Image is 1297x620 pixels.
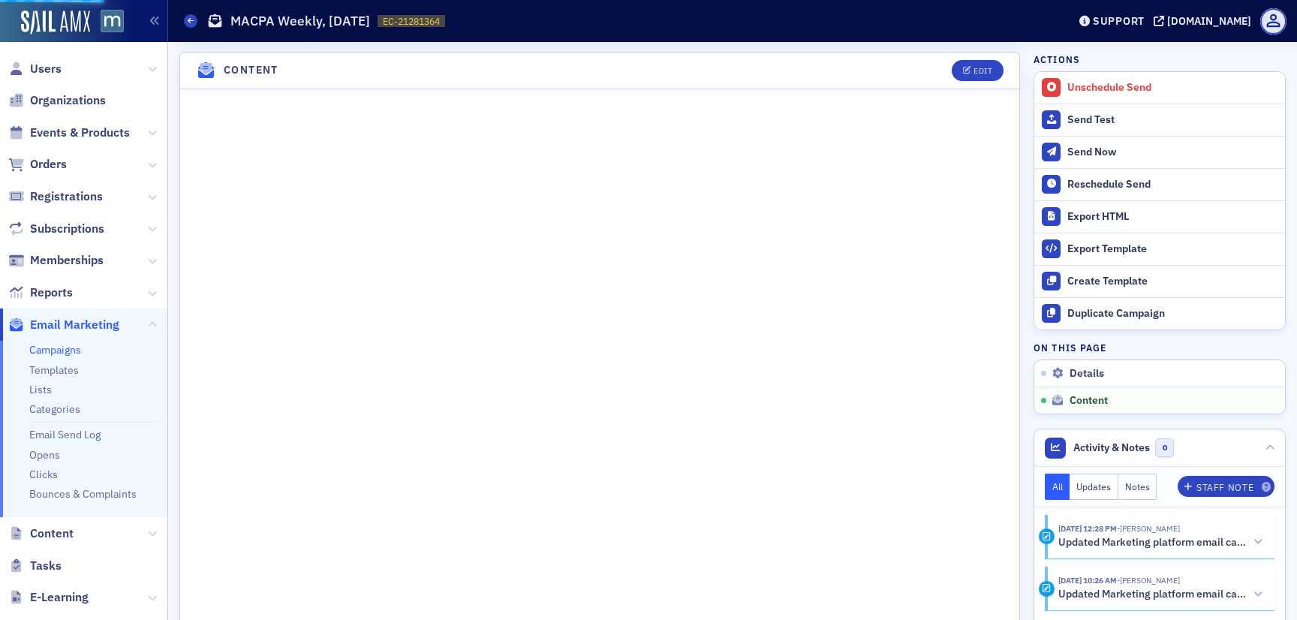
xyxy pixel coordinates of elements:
[1034,136,1285,168] button: Send Now
[1039,581,1055,597] div: Activity
[30,252,104,269] span: Memberships
[1039,528,1055,544] div: Activity
[1167,14,1251,28] div: [DOMAIN_NAME]
[1067,242,1277,256] div: Export Template
[1034,168,1285,200] button: Reschedule Send
[8,61,62,77] a: Users
[1058,575,1117,585] time: 8/22/2025 10:26 AM
[30,317,119,333] span: Email Marketing
[30,525,74,542] span: Content
[1034,265,1285,297] a: Create Template
[30,284,73,301] span: Reports
[1058,588,1247,601] h5: Updated Marketing platform email campaign: MACPA Weekly, [DATE]
[952,60,1004,81] button: Edit
[1154,16,1256,26] button: [DOMAIN_NAME]
[1178,476,1274,497] button: Staff Note
[30,221,104,237] span: Subscriptions
[1070,367,1104,381] span: Details
[1118,474,1157,500] button: Notes
[8,558,62,574] a: Tasks
[1260,8,1286,35] span: Profile
[29,448,60,462] a: Opens
[29,402,80,416] a: Categories
[1034,104,1285,136] button: Send Test
[90,10,124,35] a: View Homepage
[1117,523,1180,534] span: Lauren Standiford
[1067,275,1277,288] div: Create Template
[1058,587,1264,603] button: Updated Marketing platform email campaign: MACPA Weekly, [DATE]
[8,92,106,109] a: Organizations
[29,383,52,396] a: Lists
[8,252,104,269] a: Memberships
[1117,575,1180,585] span: Bill Sheridan
[1067,113,1277,127] div: Send Test
[1070,394,1108,408] span: Content
[1093,14,1145,28] div: Support
[8,125,130,141] a: Events & Products
[1073,440,1150,456] span: Activity & Notes
[30,61,62,77] span: Users
[1034,233,1285,265] a: Export Template
[1067,307,1277,321] div: Duplicate Campaign
[1034,341,1286,354] h4: On this page
[29,428,101,441] a: Email Send Log
[1058,534,1264,550] button: Updated Marketing platform email campaign: MACPA Weekly, [DATE]
[29,363,79,377] a: Templates
[1034,297,1285,330] button: Duplicate Campaign
[101,10,124,33] img: SailAMX
[8,317,119,333] a: Email Marketing
[1058,536,1247,549] h5: Updated Marketing platform email campaign: MACPA Weekly, [DATE]
[974,67,992,75] div: Edit
[383,15,440,28] span: EC-21281364
[230,12,370,30] h1: MACPA Weekly, [DATE]
[8,156,67,173] a: Orders
[1067,146,1277,159] div: Send Now
[29,487,137,501] a: Bounces & Complaints
[224,62,278,78] h4: Content
[29,468,58,481] a: Clicks
[1196,483,1253,492] div: Staff Note
[8,525,74,542] a: Content
[1067,81,1277,95] div: Unschedule Send
[30,156,67,173] span: Orders
[8,188,103,205] a: Registrations
[30,188,103,205] span: Registrations
[30,125,130,141] span: Events & Products
[1034,72,1285,104] button: Unschedule Send
[30,92,106,109] span: Organizations
[8,284,73,301] a: Reports
[1045,474,1070,500] button: All
[1155,438,1174,457] span: 0
[8,589,89,606] a: E-Learning
[8,221,104,237] a: Subscriptions
[21,11,90,35] img: SailAMX
[1034,53,1080,66] h4: Actions
[1067,178,1277,191] div: Reschedule Send
[29,343,81,357] a: Campaigns
[30,558,62,574] span: Tasks
[1058,523,1117,534] time: 8/22/2025 12:28 PM
[1067,210,1277,224] div: Export HTML
[30,589,89,606] span: E-Learning
[1034,200,1285,233] a: Export HTML
[1070,474,1118,500] button: Updates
